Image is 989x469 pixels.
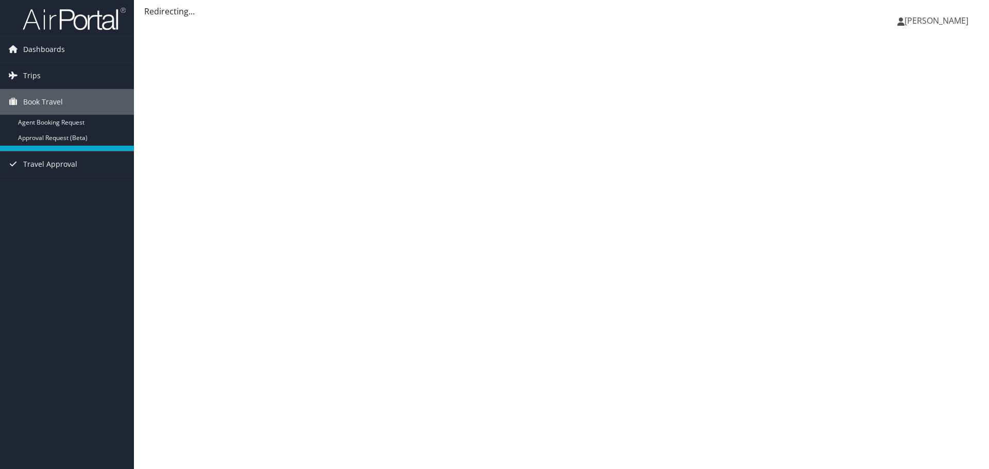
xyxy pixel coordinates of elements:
[897,5,979,36] a: [PERSON_NAME]
[23,63,41,89] span: Trips
[23,151,77,177] span: Travel Approval
[23,89,63,115] span: Book Travel
[905,15,968,26] span: [PERSON_NAME]
[23,7,126,31] img: airportal-logo.png
[23,37,65,62] span: Dashboards
[144,5,979,18] div: Redirecting...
